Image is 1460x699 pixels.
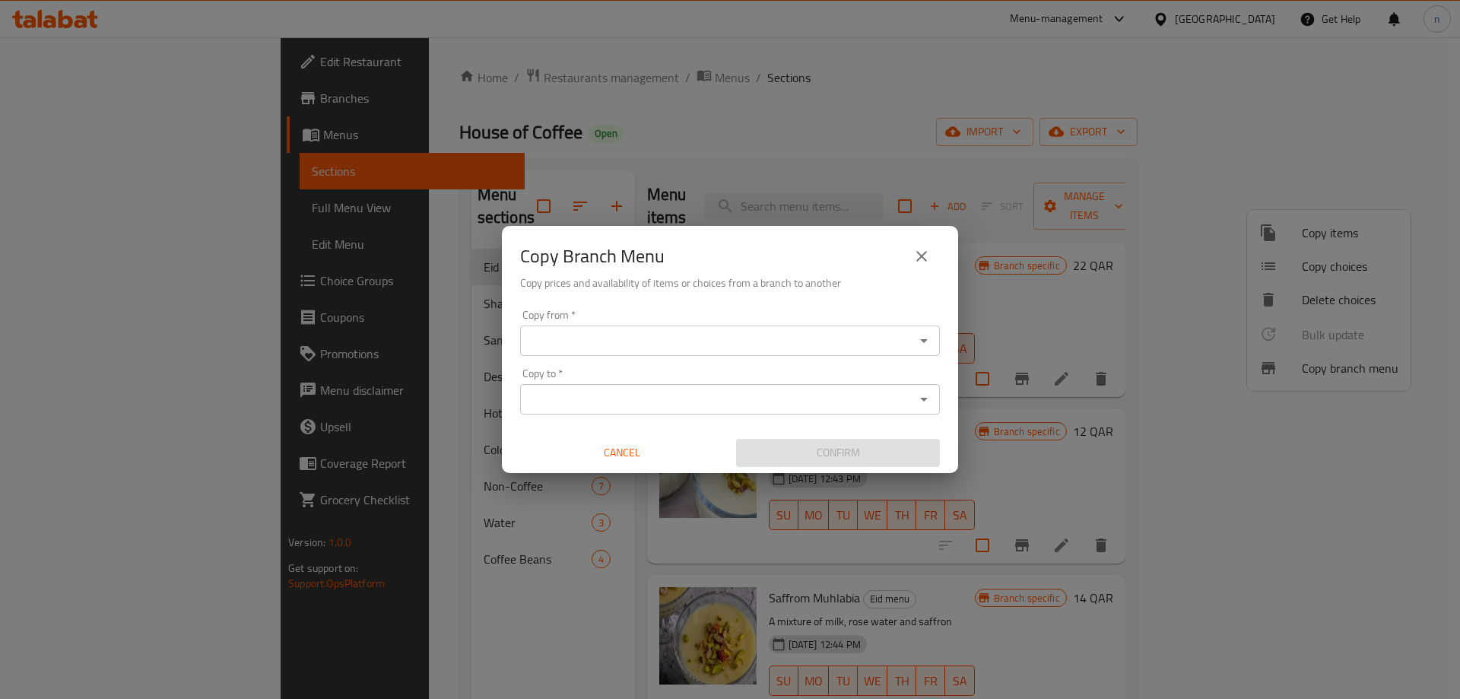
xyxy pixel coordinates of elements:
button: close [903,238,940,275]
h2: Copy Branch Menu [520,244,665,268]
span: Cancel [526,443,718,462]
button: Open [913,330,935,351]
button: Open [913,389,935,410]
h6: Copy prices and availability of items or choices from a branch to another [520,275,940,291]
button: Cancel [520,439,724,467]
